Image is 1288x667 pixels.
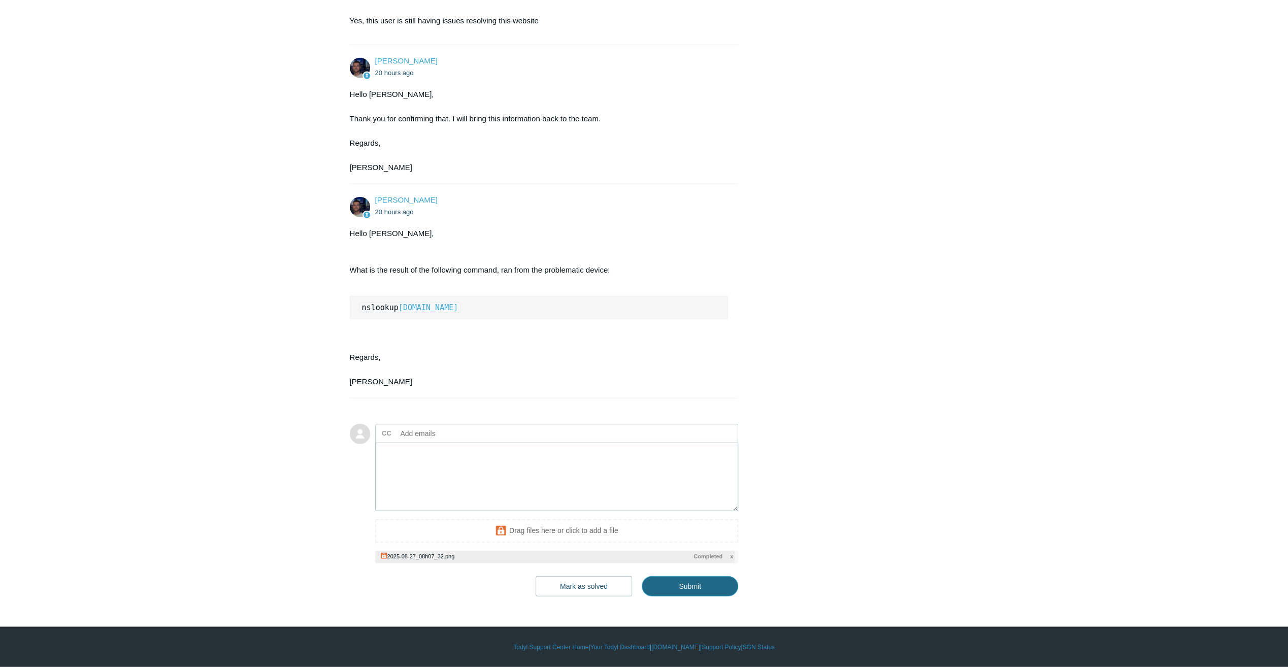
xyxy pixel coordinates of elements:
a: Todyl Support Center Home [513,643,588,652]
label: CC [382,426,391,441]
a: Support Policy [702,643,741,652]
input: Submit [642,576,738,596]
span: Completed [693,552,722,561]
a: SGN Status [743,643,775,652]
time: 08/26/2025, 11:24 [375,208,414,216]
a: Your Todyl Dashboard [590,643,649,652]
span: Connor Davis [375,195,438,204]
textarea: Add your reply [375,443,739,511]
a: [DOMAIN_NAME] [399,303,458,312]
span: Connor Davis [375,56,438,65]
button: Mark as solved [536,576,632,596]
a: [PERSON_NAME] [375,195,438,204]
a: [PERSON_NAME] [375,56,438,65]
input: Add emails [397,426,506,441]
a: [DOMAIN_NAME] [651,643,700,652]
code: nslookup [359,303,461,313]
div: Hello [PERSON_NAME], Thank you for confirming that. I will bring this information back to the tea... [350,88,729,174]
p: Yes, this user is still having issues resolving this website [350,15,729,27]
span: x [730,552,733,561]
div: Hello [PERSON_NAME], What is the result of the following command, ran from the problematic device... [350,227,729,388]
time: 08/26/2025, 11:20 [375,69,414,77]
div: | | | | [350,643,939,652]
